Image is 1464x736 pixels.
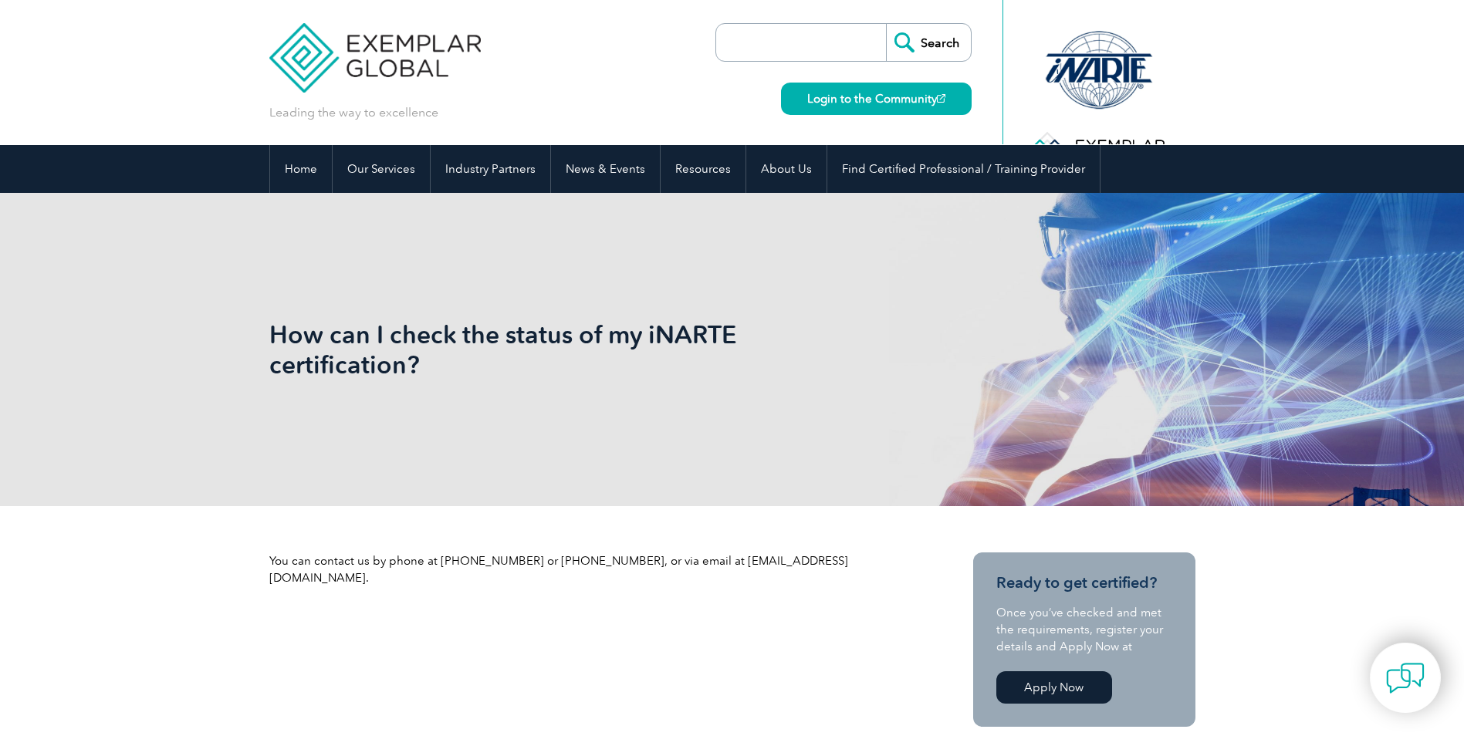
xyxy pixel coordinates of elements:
img: contact-chat.png [1386,659,1425,697]
h3: Ready to get certified? [996,573,1172,593]
input: Search [886,24,971,61]
a: Industry Partners [431,145,550,193]
p: You can contact us by phone at [PHONE_NUMBER] or [PHONE_NUMBER], or via email at [EMAIL_ADDRESS][... [269,552,918,586]
a: Find Certified Professional / Training Provider [827,145,1100,193]
a: News & Events [551,145,660,193]
a: Our Services [333,145,430,193]
a: Home [270,145,332,193]
a: About Us [746,145,827,193]
p: Leading the way to excellence [269,104,438,121]
h1: How can I check the status of my iNARTE certification? [269,319,862,380]
p: Once you’ve checked and met the requirements, register your details and Apply Now at [996,604,1172,655]
a: Login to the Community [781,83,972,115]
a: Resources [661,145,746,193]
a: Apply Now [996,671,1112,704]
img: open_square.png [937,94,945,103]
